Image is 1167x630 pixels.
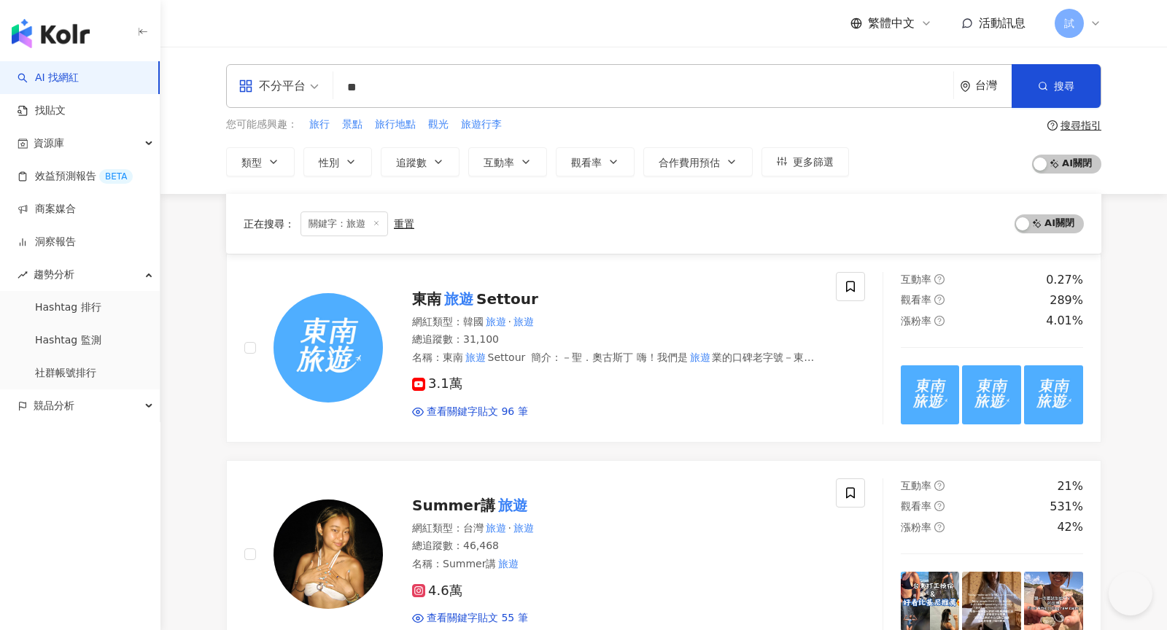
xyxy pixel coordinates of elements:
span: Settour [488,351,526,363]
div: 531% [1050,499,1083,515]
span: 東南 [412,290,441,308]
a: 商案媒合 [18,202,76,217]
img: post-image [1024,365,1083,424]
mark: 旅遊 [496,556,521,572]
mark: 旅遊 [441,287,476,311]
button: 性別 [303,147,372,176]
button: 合作費用預估 [643,147,753,176]
a: KOL Avatar東南旅遊Settour網紅類型：韓國旅遊·旅遊總追蹤數：31,100名稱：東南旅遊Settour簡介：－聖．奧古斯丁 嗨！我們是旅遊業的口碑老字號－東南旅遊3.1萬查看關鍵字... [226,254,1101,443]
span: 關鍵字：旅遊 [301,211,388,236]
a: 效益預測報告BETA [18,169,133,184]
div: 總追蹤數 ： 46,468 [412,539,818,553]
div: 網紅類型 ： [412,315,818,330]
img: post-image [962,365,1021,424]
span: 旅遊行李 [461,117,502,132]
span: question-circle [934,316,945,326]
span: question-circle [934,501,945,511]
button: 更多篩選 [761,147,849,176]
span: question-circle [934,295,945,305]
span: 4.6萬 [412,583,462,599]
mark: 旅遊 [511,314,536,330]
mark: 旅遊 [412,364,437,380]
div: 0.27% [1046,272,1083,288]
span: 您可能感興趣： [226,117,298,132]
a: Hashtag 監測 [35,333,101,348]
span: 合作費用預估 [659,157,720,168]
div: 42% [1057,519,1083,535]
span: 追蹤數 [396,157,427,168]
div: 台灣 [975,79,1012,92]
span: 互動率 [484,157,514,168]
span: question-circle [934,481,945,491]
span: 性別 [319,157,339,168]
a: 社群帳號排行 [35,366,96,381]
div: 總追蹤數 ： 31,100 [412,332,818,347]
a: Hashtag 排行 [35,300,101,315]
span: 東南 [443,351,463,363]
span: 類型 [241,157,262,168]
span: 趨勢分析 [34,258,74,291]
img: post-image [901,365,960,424]
span: environment [960,81,971,92]
img: KOL Avatar [274,499,383,609]
span: Summer講 [412,497,495,514]
span: 查看關鍵字貼文 55 筆 [427,611,528,626]
button: 旅遊行李 [460,117,503,133]
span: · [508,522,511,534]
span: 互動率 [901,480,931,491]
button: 搜尋 [1012,64,1101,108]
mark: 旅遊 [495,494,530,517]
mark: 旅遊 [688,349,713,365]
span: Summer講 [443,558,496,569]
span: 3.1萬 [412,376,462,392]
span: question-circle [934,274,945,284]
span: 觀看率 [901,500,931,512]
img: KOL Avatar [274,293,383,402]
span: rise [18,270,28,280]
span: 活動訊息 [979,16,1026,30]
button: 互動率 [468,147,547,176]
span: 名稱 ： [412,351,525,363]
button: 旅行地點 [374,117,416,133]
span: question-circle [1047,120,1058,131]
span: Settour [476,290,538,308]
mark: 旅遊 [484,314,508,330]
span: 漲粉率 [901,521,931,533]
span: 正在搜尋 ： [244,218,295,230]
button: 旅行 [309,117,330,133]
span: 名稱 ： [412,556,521,572]
span: 漲粉率 [901,315,931,327]
span: 業的口碑老字號－東南 [712,351,814,363]
a: 查看關鍵字貼文 96 筆 [412,405,528,419]
span: 觀光 [428,117,449,132]
span: 旅行 [309,117,330,132]
a: searchAI 找網紅 [18,71,79,85]
div: 289% [1050,292,1083,308]
span: 更多篩選 [793,156,834,168]
a: 找貼文 [18,104,66,118]
span: 景點 [342,117,362,132]
span: 查看關鍵字貼文 96 筆 [427,405,528,419]
mark: 旅遊 [511,520,536,536]
span: question-circle [934,522,945,532]
span: 觀看率 [901,294,931,306]
mark: 旅遊 [463,349,488,365]
button: 景點 [341,117,363,133]
button: 觀光 [427,117,449,133]
div: 網紅類型 ： [412,521,818,536]
div: 21% [1057,478,1083,494]
span: 搜尋 [1054,80,1074,92]
div: 4.01% [1046,313,1083,329]
span: 競品分析 [34,389,74,422]
span: 繁體中文 [868,15,915,31]
span: 韓國 [463,316,484,327]
div: 重置 [394,218,414,230]
button: 追蹤數 [381,147,460,176]
span: 觀看率 [571,157,602,168]
mark: 旅遊 [484,520,508,536]
span: 旅行地點 [375,117,416,132]
span: －聖．奧古斯丁 嗨！我們是 [562,351,687,363]
span: 資源庫 [34,127,64,160]
a: 查看關鍵字貼文 55 筆 [412,611,528,626]
iframe: Help Scout Beacon - Open [1109,572,1152,615]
